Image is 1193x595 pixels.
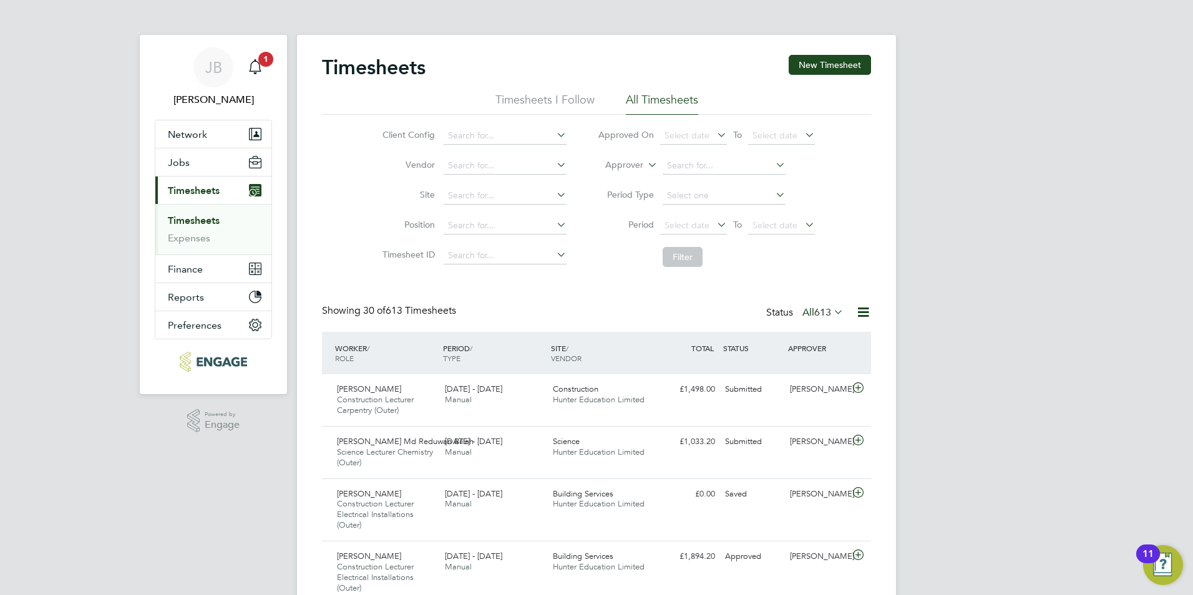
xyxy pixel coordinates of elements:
[337,561,414,593] span: Construction Lecturer Electrical Installations (Outer)
[155,255,271,283] button: Finance
[140,35,287,394] nav: Main navigation
[495,92,595,115] li: Timesheets I Follow
[663,187,786,205] input: Select one
[655,484,720,505] div: £0.00
[168,263,203,275] span: Finance
[379,129,435,140] label: Client Config
[332,337,440,369] div: WORKER
[445,551,502,561] span: [DATE] - [DATE]
[337,498,414,530] span: Construction Lecturer Electrical Installations (Outer)
[444,157,567,175] input: Search for...
[1143,545,1183,585] button: Open Resource Center, 11 new notifications
[168,291,204,303] span: Reports
[729,216,746,233] span: To
[553,436,580,447] span: Science
[187,409,240,433] a: Powered byEngage
[665,220,709,231] span: Select date
[444,247,567,264] input: Search for...
[587,159,643,172] label: Approver
[1142,554,1154,570] div: 11
[553,394,645,405] span: Hunter Education Limited
[445,498,472,509] span: Manual
[322,304,459,317] div: Showing
[663,157,786,175] input: Search for...
[789,55,871,75] button: New Timesheet
[205,420,240,430] span: Engage
[168,185,220,196] span: Timesheets
[444,127,567,145] input: Search for...
[379,249,435,260] label: Timesheet ID
[814,306,831,319] span: 613
[445,384,502,394] span: [DATE] - [DATE]
[729,127,746,143] span: To
[598,129,654,140] label: Approved On
[802,306,844,319] label: All
[155,47,272,107] a: JB[PERSON_NAME]
[626,92,698,115] li: All Timesheets
[785,484,850,505] div: [PERSON_NAME]
[337,394,414,415] span: Construction Lecturer Carpentry (Outer)
[444,217,567,235] input: Search for...
[155,92,272,107] span: Jack Baron
[551,353,582,363] span: VENDOR
[470,343,472,353] span: /
[337,447,433,468] span: Science Lecturer Chemistry (Outer)
[443,353,460,363] span: TYPE
[720,337,785,359] div: STATUS
[379,189,435,200] label: Site
[665,130,709,141] span: Select date
[243,47,268,87] a: 1
[335,353,354,363] span: ROLE
[180,352,246,372] img: huntereducation-logo-retina.png
[566,343,568,353] span: /
[168,128,207,140] span: Network
[445,488,502,499] span: [DATE] - [DATE]
[258,52,273,67] span: 1
[367,343,369,353] span: /
[440,337,548,369] div: PERIOD
[155,352,272,372] a: Go to home page
[553,498,645,509] span: Hunter Education Limited
[655,546,720,567] div: £1,894.20
[205,409,240,420] span: Powered by
[363,304,386,317] span: 30 of
[322,55,426,80] h2: Timesheets
[766,304,846,322] div: Status
[337,436,474,447] span: [PERSON_NAME] Md Reduwan Billah
[445,394,472,405] span: Manual
[445,447,472,457] span: Manual
[553,384,598,394] span: Construction
[379,219,435,230] label: Position
[445,561,472,572] span: Manual
[785,337,850,359] div: APPROVER
[553,551,613,561] span: Building Services
[720,379,785,400] div: Submitted
[379,159,435,170] label: Vendor
[155,311,271,339] button: Preferences
[168,215,220,226] a: Timesheets
[752,130,797,141] span: Select date
[168,157,190,168] span: Jobs
[785,546,850,567] div: [PERSON_NAME]
[720,432,785,452] div: Submitted
[168,319,222,331] span: Preferences
[598,219,654,230] label: Period
[553,447,645,457] span: Hunter Education Limited
[337,488,401,499] span: [PERSON_NAME]
[785,379,850,400] div: [PERSON_NAME]
[720,546,785,567] div: Approved
[445,436,502,447] span: [DATE] - [DATE]
[444,187,567,205] input: Search for...
[553,488,613,499] span: Building Services
[752,220,797,231] span: Select date
[548,337,656,369] div: SITE
[155,283,271,311] button: Reports
[785,432,850,452] div: [PERSON_NAME]
[168,232,210,244] a: Expenses
[691,343,714,353] span: TOTAL
[155,120,271,148] button: Network
[205,59,222,75] span: JB
[655,379,720,400] div: £1,498.00
[337,384,401,394] span: [PERSON_NAME]
[598,189,654,200] label: Period Type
